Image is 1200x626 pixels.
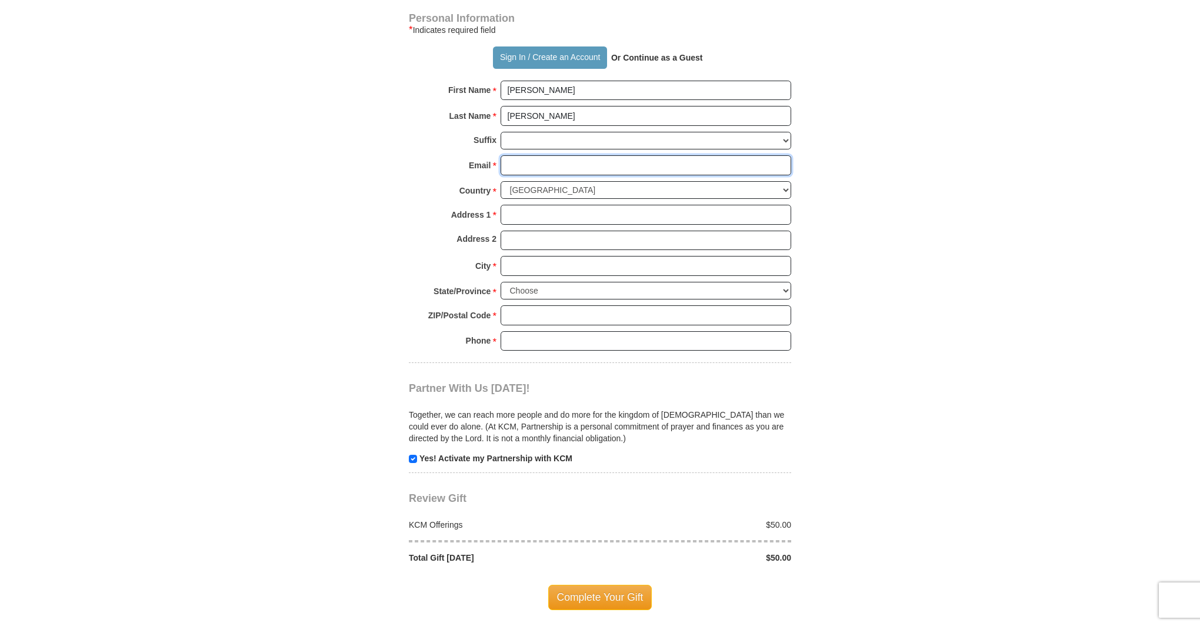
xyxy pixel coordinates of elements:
span: Partner With Us [DATE]! [409,382,530,394]
strong: Phone [466,332,491,349]
strong: Suffix [474,132,496,148]
strong: Address 2 [456,231,496,247]
button: Sign In / Create an Account [493,46,606,69]
div: $50.00 [600,552,798,564]
span: Review Gift [409,492,466,504]
strong: State/Province [434,283,491,299]
div: Total Gift [DATE] [403,552,601,564]
strong: Yes! Activate my Partnership with KCM [419,454,572,463]
strong: Or Continue as a Guest [611,53,703,62]
strong: City [475,258,491,274]
strong: Address 1 [451,207,491,223]
div: KCM Offerings [403,519,601,531]
strong: ZIP/Postal Code [428,307,491,324]
strong: Last Name [449,108,491,124]
div: Indicates required field [409,23,791,37]
span: Complete Your Gift [548,585,652,610]
div: $50.00 [600,519,798,531]
p: Together, we can reach more people and do more for the kingdom of [DEMOGRAPHIC_DATA] than we coul... [409,409,791,444]
strong: Country [459,182,491,199]
strong: Email [469,157,491,174]
strong: First Name [448,82,491,98]
h4: Personal Information [409,14,791,23]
